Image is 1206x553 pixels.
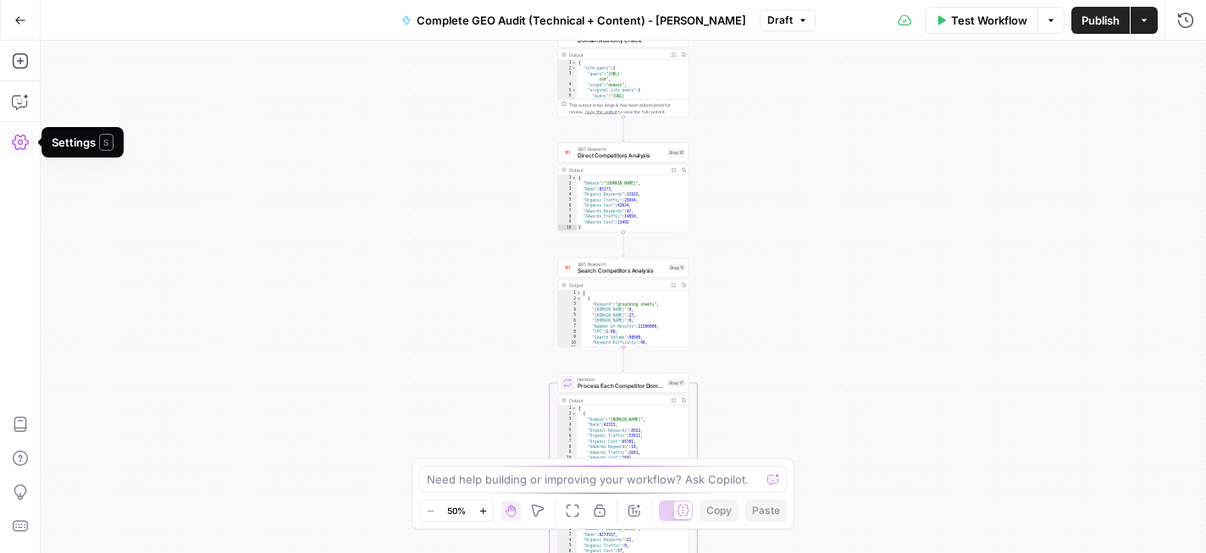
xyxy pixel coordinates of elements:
div: Domain Authority CheckStep 2Output{ "site_query":{ "query":"[URL] .com", "scope":"domain", "origi... [558,27,689,117]
button: Draft [760,9,816,31]
div: 3 [558,532,577,538]
div: 3 [558,301,582,307]
div: 1 [558,406,577,412]
div: 8 [558,445,577,451]
div: 5 [558,88,577,94]
div: 9 [558,450,577,456]
div: 2 [558,412,577,418]
div: 2 [558,296,582,302]
div: Output [569,282,666,289]
div: 4 [558,423,577,429]
div: 4 [558,307,582,313]
div: Output [569,52,666,58]
span: SEO Research [578,146,664,152]
div: Output [569,167,666,174]
span: Test Workflow [951,12,1027,29]
div: 3 [558,417,577,423]
div: 11 [558,346,582,351]
div: 9 [558,335,582,340]
div: IterationProcess Each Competitor DomainStep 17Output[ { "Domain":"[DOMAIN_NAME]", "Rank":42315, "... [558,373,689,462]
span: Toggle code folding, rows 2 through 12 [577,296,582,302]
img: zn8kcn4lc16eab7ly04n2pykiy7x [563,264,572,272]
div: Output [569,397,666,404]
div: 5 [558,428,577,434]
span: Toggle code folding, rows 5 through 8 [572,88,577,94]
span: Copy the output [585,109,617,114]
span: Toggle code folding, rows 1 through 52 [572,406,577,412]
button: Paste [745,500,787,522]
div: Step 10 [667,149,685,157]
div: 5 [558,543,577,549]
div: 4 [558,192,577,198]
span: Paste [752,503,780,518]
button: Test Workflow [925,7,1037,34]
div: 10 [558,340,582,346]
div: 9 [558,219,577,225]
div: 4 [558,538,577,544]
span: Publish [1082,12,1120,29]
div: 6 [558,203,577,209]
button: Copy [700,500,739,522]
span: Process Each Competitor Domain [578,382,664,390]
g: Edge from step_11 to step_17 [622,347,625,372]
g: Edge from step_2 to step_10 [622,117,625,141]
div: 8 [558,214,577,220]
div: 7 [558,208,577,214]
div: This output is too large & has been abbreviated for review. to view the full content. [569,102,685,115]
div: 1 [558,60,577,66]
div: SEO ResearchSearch Competitors AnalysisStep 11Output[ { "Keyword":"grounding sheets", "[DOMAIN_NA... [558,257,689,347]
img: 4e4w6xi9sjogcjglmt5eorgxwtyu [563,149,572,157]
div: 7 [558,324,582,329]
div: 5 [558,197,577,203]
div: 1 [558,290,582,296]
div: 10 [558,456,577,462]
div: 7 [558,439,577,445]
div: 6 [558,318,582,324]
div: Step 11 [668,264,685,272]
span: Toggle code folding, rows 1 through 1102 [577,290,582,296]
div: 1 [558,175,577,181]
g: Edge from step_10 to step_11 [622,232,625,257]
div: Step 17 [667,379,685,387]
div: 2 [558,181,577,187]
div: Settings [52,134,113,151]
span: Toggle code folding, rows 1 through 10 [572,175,577,181]
span: Domain Authority Check [578,36,666,45]
div: 6 [558,93,577,104]
span: Toggle code folding, rows 1 through 44 [572,60,577,66]
span: Toggle code folding, rows 2 through 10 [572,66,577,72]
span: SEO Research [578,261,665,268]
div: 3 [558,71,577,82]
button: Complete GEO Audit (Technical + Content) - [PERSON_NAME] [391,7,756,34]
div: 10 [558,225,577,231]
span: Toggle code folding, rows 2 through 11 [572,412,577,418]
div: 2 [558,66,577,72]
div: 4 [558,82,577,88]
span: 50% [447,504,466,517]
span: S [99,134,113,151]
div: 3 [558,186,577,192]
span: Direct Competitors Analysis [578,152,664,160]
div: SEO ResearchDirect Competitors AnalysisStep 10Output{ "Domain":"[DOMAIN_NAME]", "Rank":83173, "Or... [558,142,689,232]
span: Draft [767,13,793,28]
span: Iteration [578,376,664,383]
button: Publish [1071,7,1130,34]
div: 5 [558,312,582,318]
div: 8 [558,329,582,335]
div: 6 [558,434,577,440]
span: Copy [706,503,732,518]
span: Complete GEO Audit (Technical + Content) - [PERSON_NAME] [417,12,746,29]
span: Search Competitors Analysis [578,267,665,275]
